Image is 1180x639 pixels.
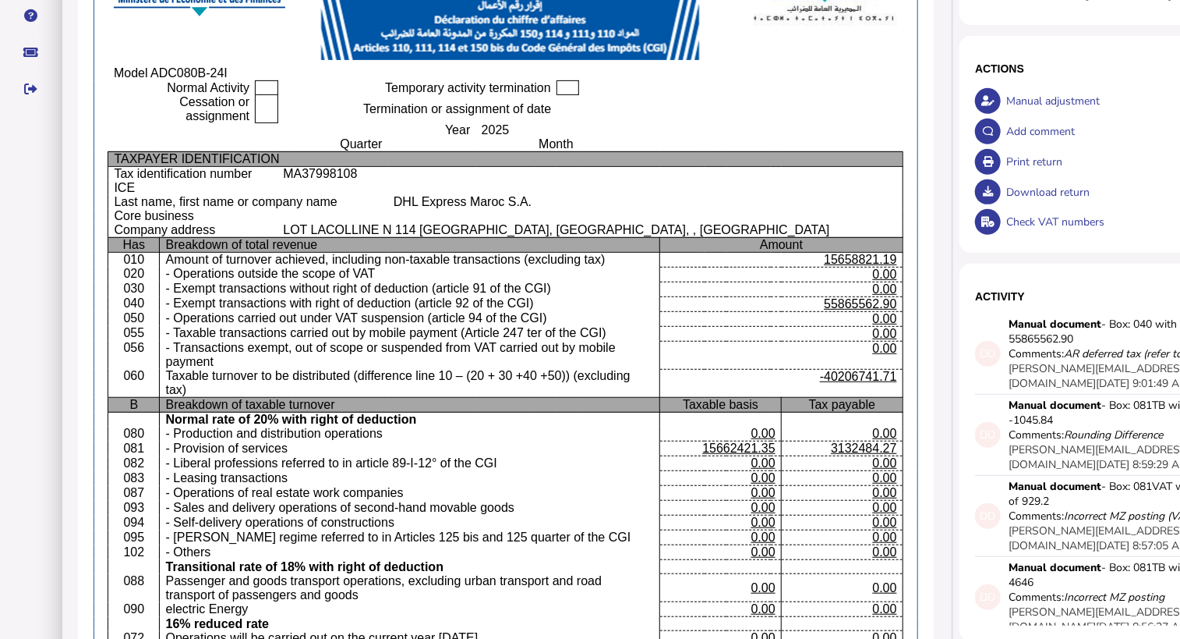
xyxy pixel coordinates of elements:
[751,531,775,544] span: 0.00
[751,516,775,529] span: 0.00
[166,253,654,267] p: Amount of turnover achieved, including non-taxable transactions (excluding tax)
[114,545,154,559] p: 102
[166,574,654,602] p: Passenger and goods transport operations, excluding urban transport and road transport of passeng...
[114,81,249,95] p: Normal Activity
[114,442,154,456] p: 081
[824,297,896,311] span: 55865562.90
[809,398,875,411] span: Tax payable
[166,326,654,340] p: - Taxable transactions carried out by mobile payment (Article 247 ter of the CGI)
[114,253,154,267] p: 010
[975,341,1001,367] div: DD
[166,398,335,411] span: Breakdown of taxable turnover
[873,427,897,440] span: 0.00
[15,36,48,69] button: Raise a support ticket
[114,501,154,515] p: 093
[114,167,271,181] p: Tax identification number
[683,398,758,411] span: Taxable basis
[114,181,271,195] p: ICE
[114,369,154,383] p: 060
[166,560,443,573] b: Transitional rate of 18% with right of deduction
[1064,428,1163,442] i: Rounding Difference
[873,516,897,529] span: 0.00
[114,602,154,616] p: 090
[873,602,897,616] span: 0.00
[114,341,154,355] p: 056
[15,73,48,105] button: Sign out
[751,581,775,595] span: 0.00
[702,442,775,455] span: 15662421.35
[114,223,271,237] p: Company address
[166,341,654,369] p: - Transactions exempt, out of scope or suspended from VAT carried out by mobile payment
[873,486,897,499] span: 0.00
[166,617,270,630] b: 16% reduced rate
[166,427,654,441] p: - Production and distribution operations
[1009,479,1101,494] strong: Manual document
[873,456,897,470] span: 0.00
[114,209,382,223] p: Core business
[166,413,417,426] b: Normal rate of 20% with right of deduction
[114,574,154,588] p: 088
[166,267,654,281] p: - Operations outside the scope of VAT
[975,119,1001,144] button: Make a comment in the activity log.
[975,88,1001,114] button: Make an adjustment to this return.
[166,442,654,456] p: - Provision of services
[166,456,654,470] p: - Liberal professions referred to in article 89-I-12° of the CGI
[114,427,154,441] p: 080
[873,342,897,355] span: 0.00
[166,471,654,485] p: - Leasing transactions
[751,545,775,559] span: 0.00
[283,123,470,137] p: Year
[873,581,897,595] span: 0.00
[873,327,897,340] span: 0.00
[123,238,145,251] span: Has
[873,531,897,544] span: 0.00
[1009,398,1101,413] strong: Manual document
[751,456,775,470] span: 0.00
[751,471,775,485] span: 0.00
[114,486,154,500] p: 087
[166,531,654,545] p: - [PERSON_NAME] regime referred to in Articles 125 bis and 125 quarter of the CGI
[975,179,1001,205] button: Download return
[166,296,654,311] p: - Exempt transactions with right of deduction (article 92 of the CGI)
[114,267,154,281] p: 020
[975,422,1001,448] div: DD
[114,471,154,485] p: 083
[114,531,154,545] p: 095
[975,503,1001,529] div: DD
[482,123,510,137] span: 2025
[1064,590,1164,605] i: Incorrect MZ posting
[751,501,775,514] span: 0.00
[975,149,1001,175] button: Open printable view of return.
[166,369,654,397] p: Taxable turnover to be distributed (difference line 10 – (20 + 30 +40 +50)) (excluding tax)
[824,253,896,266] span: 15658821.19
[873,471,897,485] span: 0.00
[975,209,1001,235] button: Check VAT numbers on return.
[831,442,897,455] span: 3132484.27
[283,137,382,151] p: Quarter
[130,398,139,411] span: B
[751,486,775,499] span: 0.00
[166,486,654,500] p: - Operations of real estate work companies
[114,95,249,123] p: Cessation or assignment
[1009,317,1101,332] strong: Manual document
[114,516,154,530] p: 094
[166,516,654,530] p: - Self-delivery operations of constructions
[114,195,382,209] p: Last name, first name or company name
[283,223,829,236] span: LOT LACOLLINE N 114 [GEOGRAPHIC_DATA], [GEOGRAPHIC_DATA], , [GEOGRAPHIC_DATA]
[114,152,279,165] span: TAXPAYER IDENTIFICATION
[1009,560,1101,575] strong: Manual document
[114,311,154,325] p: 050
[166,501,654,515] p: - Sales and delivery operations of second-hand movable goods
[760,238,803,251] span: Amount
[284,81,551,95] p: Temporary activity termination
[873,268,897,281] span: 0.00
[114,66,272,80] p: Model ADC080B-24I
[114,326,154,340] p: 055
[166,545,654,559] p: - Others
[114,282,154,296] p: 030
[166,311,654,325] p: - Operations carried out under VAT suspension (article 94 of the CGI)
[482,137,574,151] p: Month
[975,584,1001,610] div: DD
[873,545,897,559] span: 0.00
[1009,428,1163,442] div: Comments:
